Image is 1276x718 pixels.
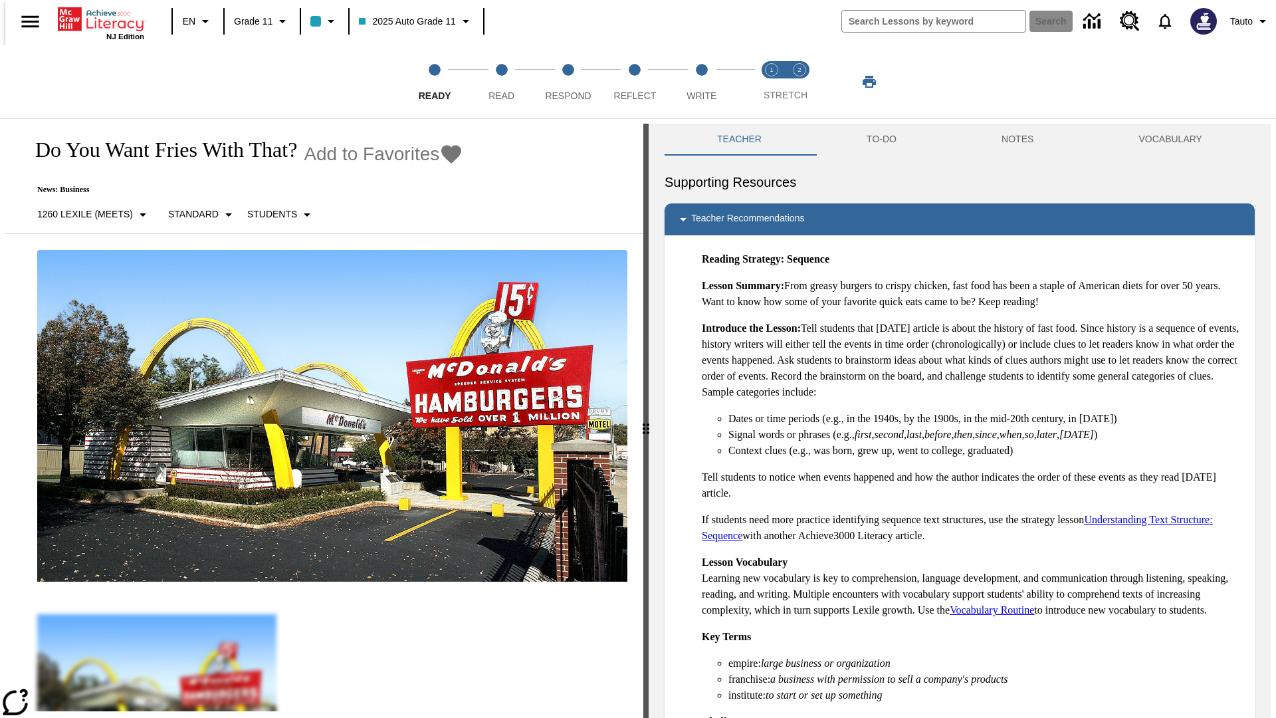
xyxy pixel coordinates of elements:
a: Vocabulary Routine [950,604,1034,616]
button: Write step 5 of 5 [663,45,740,118]
p: If students need more practice identifying sequence text structures, use the strategy lesson with... [702,512,1244,544]
em: later [1037,429,1057,440]
div: Teacher Recommendations [665,203,1255,235]
span: Ready [419,90,451,101]
p: Tell students to notice when events happened and how the author indicates the order of these even... [702,469,1244,501]
li: Signal words or phrases (e.g., , , , , , , , , , ) [728,427,1244,443]
span: NJ Edition [106,33,144,41]
button: Ready step 1 of 5 [396,45,473,118]
a: Notifications [1148,4,1182,39]
span: Add to Favorites [304,144,439,165]
li: franchise: [728,671,1244,687]
span: Grade 11 [234,15,272,29]
a: Understanding Text Structure: Sequence [702,514,1213,541]
button: Select Lexile, 1260 Lexile (Meets) [32,203,156,227]
button: Open side menu [11,2,50,41]
em: so [1025,429,1034,440]
strong: Sequence [787,253,829,265]
div: Instructional Panel Tabs [665,124,1255,156]
em: to start or set up something [766,689,883,701]
em: large business or organization [761,658,891,669]
button: Stretch Read step 1 of 2 [752,45,791,118]
em: before [924,429,951,440]
li: institute: [728,687,1244,703]
p: Standard [168,207,219,221]
em: then [954,429,972,440]
button: Select Student [242,203,320,227]
button: VOCABULARY [1086,124,1255,156]
li: Dates or time periods (e.g., in the 1940s, by the 1900s, in the mid-20th century, in [DATE]) [728,411,1244,427]
li: empire: [728,656,1244,671]
p: News: Business [21,185,463,195]
span: Read [488,90,514,101]
div: reading [5,124,643,711]
button: Stretch Respond step 2 of 2 [780,45,819,118]
em: first [855,429,872,440]
em: second [875,429,904,440]
button: Add to Favorites - Do You Want Fries With That? [304,142,463,166]
button: TO-DO [814,124,949,156]
strong: Lesson Summary: [702,280,784,291]
button: Read step 2 of 5 [463,45,540,118]
p: Teacher Recommendations [691,211,804,227]
span: 2025 Auto Grade 11 [359,15,455,29]
em: a business with permission to sell a company's products [770,673,1008,685]
em: last [906,429,922,440]
button: Print [848,70,891,94]
span: Write [687,90,716,101]
strong: Reading Strategy: [702,253,784,265]
h6: Supporting Resources [665,172,1255,193]
p: Learning new vocabulary is key to comprehension, language development, and communication through ... [702,554,1244,618]
input: search field [842,11,1025,32]
p: 1260 Lexile (Meets) [37,207,133,221]
span: Respond [545,90,591,101]
span: STRETCH [764,90,807,100]
button: Profile/Settings [1225,9,1276,33]
div: Home [58,5,144,41]
button: Grade: Grade 11, Select a grade [229,9,296,33]
div: Press Enter or Spacebar and then press right and left arrow keys to move the slider [643,124,649,718]
button: Select a new avatar [1182,4,1225,39]
li: Context clues (e.g., was born, grew up, went to college, graduated) [728,443,1244,459]
span: Reflect [614,90,657,101]
img: Avatar [1190,8,1217,35]
img: One of the first McDonald's stores, with the iconic red sign and golden arches. [37,250,627,582]
a: Resource Center, Will open in new tab [1112,3,1148,39]
strong: Lesson Vocabulary [702,556,788,568]
a: Data Center [1075,3,1112,40]
text: 2 [797,66,801,73]
h1: Do You Want Fries With That? [21,138,297,162]
p: Tell students that [DATE] article is about the history of fast food. Since history is a sequence ... [702,320,1244,400]
span: Tauto [1230,15,1253,29]
strong: Introduce the Lesson: [702,322,801,334]
button: Language: EN, Select a language [177,9,219,33]
p: From greasy burgers to crispy chicken, fast food has been a staple of American diets for over 50 ... [702,278,1244,310]
p: Students [247,207,297,221]
span: EN [183,15,195,29]
div: activity [649,124,1271,718]
button: Reflect step 4 of 5 [596,45,673,118]
text: 1 [770,66,773,73]
button: Class: 2025 Auto Grade 11, Select your class [354,9,478,33]
em: [DATE] [1059,429,1094,440]
button: Class color is light blue. Change class color [305,9,344,33]
em: since [975,429,997,440]
button: Scaffolds, Standard [163,203,242,227]
button: Respond step 3 of 5 [530,45,607,118]
button: NOTES [949,124,1086,156]
em: when [1000,429,1022,440]
button: Teacher [665,124,814,156]
strong: Key Terms [702,631,751,642]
